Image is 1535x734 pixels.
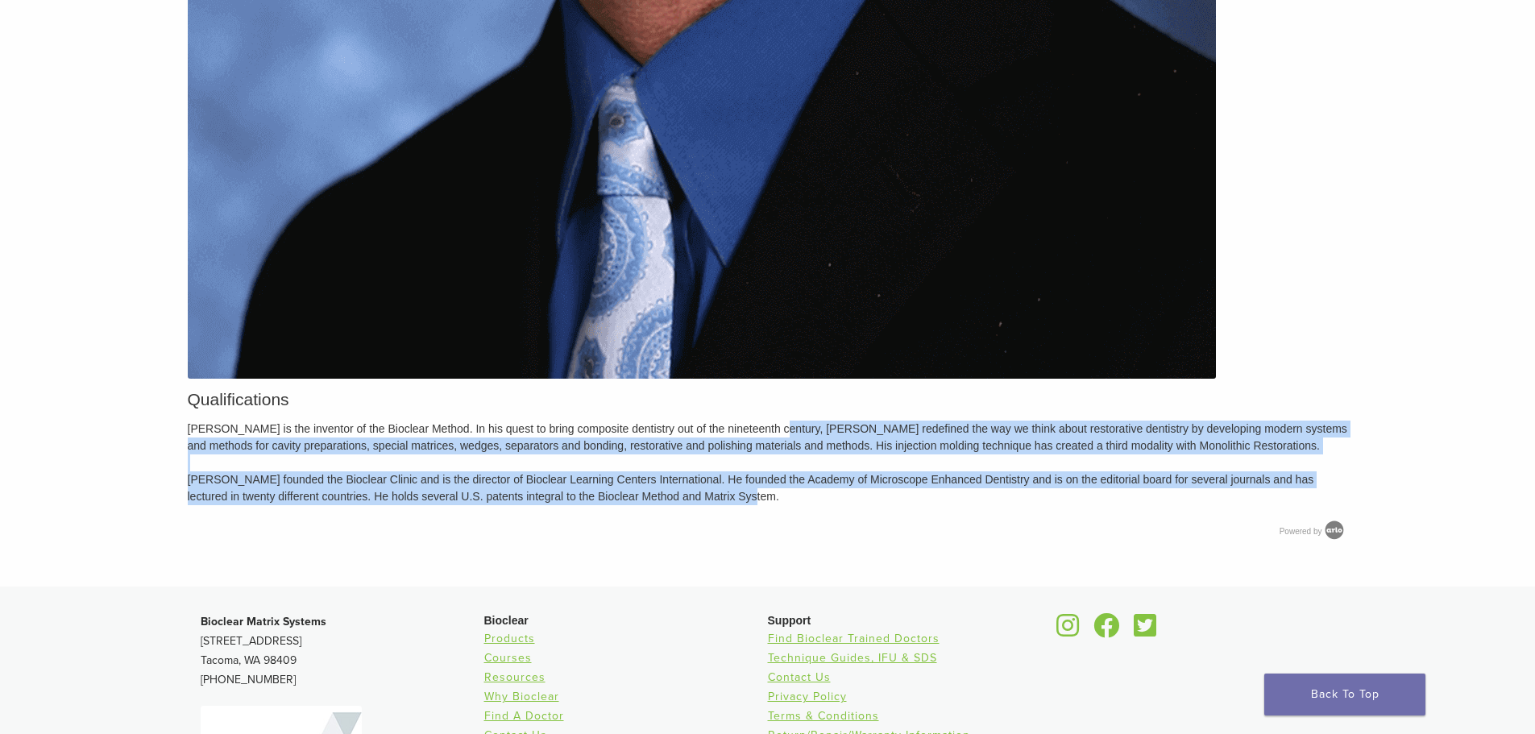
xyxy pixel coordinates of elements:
p: [PERSON_NAME] is the inventor of the Bioclear Method. In his quest to bring composite dentistry o... [188,421,1348,505]
h5: Qualifications [188,387,1348,413]
a: Contact Us [768,670,831,684]
span: Support [768,614,811,627]
a: Bioclear [1129,623,1163,639]
a: Courses [484,651,532,665]
strong: Bioclear Matrix Systems [201,615,326,628]
p: [STREET_ADDRESS] Tacoma, WA 98409 [PHONE_NUMBER] [201,612,484,690]
a: Powered by [1280,527,1348,536]
img: Arlo training & Event Software [1322,518,1346,542]
a: Bioclear [1089,623,1126,639]
a: Find Bioclear Trained Doctors [768,632,940,645]
a: Technique Guides, IFU & SDS [768,651,937,665]
span: Bioclear [484,614,529,627]
a: Products [484,632,535,645]
a: Privacy Policy [768,690,847,703]
a: Bioclear [1052,623,1085,639]
a: Resources [484,670,546,684]
a: Terms & Conditions [768,709,879,723]
a: Why Bioclear [484,690,559,703]
a: Back To Top [1264,674,1425,715]
a: Find A Doctor [484,709,564,723]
